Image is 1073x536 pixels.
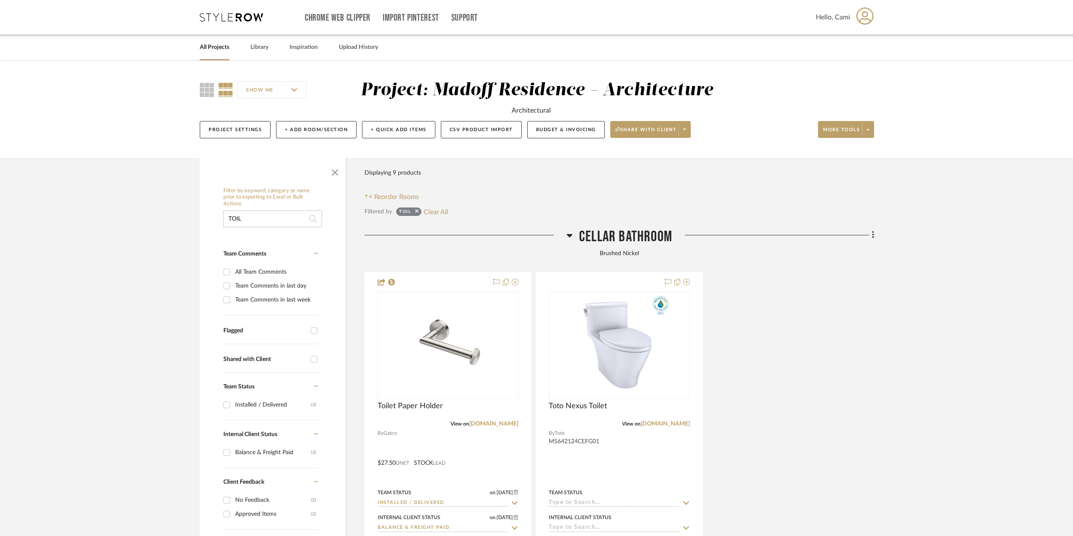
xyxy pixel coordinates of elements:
[816,12,850,22] span: Hello, Cami
[378,489,411,496] div: Team Status
[383,14,439,22] a: Import Pinterest
[818,121,874,138] button: More tools
[378,401,443,411] span: Toilet Paper Holder
[200,42,229,53] a: All Projects
[549,489,582,496] div: Team Status
[615,127,677,139] span: Share with client
[566,293,672,398] img: Toto Nexus Toilet
[362,121,435,138] button: + Quick Add Items
[250,42,268,53] a: Library
[223,479,264,485] span: Client Feedback
[451,421,469,426] span: View on
[365,192,419,202] button: Reorder Rooms
[641,421,690,427] a: [DOMAIN_NAME]
[223,327,306,334] div: Flagged
[496,490,514,496] span: [DATE]
[365,249,874,259] div: Brushed Nickel
[327,162,343,179] button: Close
[235,446,311,459] div: Balance & Freight Paid
[223,210,322,227] input: Search within 9 results
[365,207,392,216] div: Filtered by
[441,121,522,138] button: CSV Product Import
[365,164,421,181] div: Displaying 9 products
[378,429,384,437] span: By
[378,524,508,532] input: Type to Search…
[290,42,318,53] a: Inspiration
[339,42,378,53] a: Upload History
[424,206,448,217] button: Clear All
[490,490,496,495] span: on
[235,493,311,507] div: No Feedback
[469,421,518,427] a: [DOMAIN_NAME]
[622,421,641,426] span: View on
[549,524,679,532] input: Type to Search…
[223,251,266,257] span: Team Comments
[549,514,612,521] div: Internal Client Status
[512,105,551,116] div: Architectural
[311,507,316,521] div: (2)
[235,279,316,293] div: Team Comments in last day
[378,514,440,521] div: Internal Client Status
[496,514,514,520] span: [DATE]
[549,429,555,437] span: By
[361,81,714,99] div: Project: Madoff Residence - Architecture
[235,507,311,521] div: Approved Items
[311,493,316,507] div: (2)
[223,188,322,207] h6: Filter by keyword, category or name prior to exporting to Excel or Bulk Actions
[527,121,605,138] button: Budget & Invoicing
[579,228,672,246] span: Cellar Bathroom
[399,209,411,217] div: TOIL
[823,127,860,139] span: More tools
[549,401,607,411] span: Toto Nexus Toilet
[311,446,316,459] div: (3)
[223,356,306,363] div: Shared with Client
[555,429,565,437] span: Toto
[395,293,501,398] img: Toilet Paper Holder
[384,429,397,437] span: Gatco
[276,121,357,138] button: + Add Room/Section
[610,121,691,138] button: Share with client
[305,14,370,22] a: Chrome Web Clipper
[311,398,316,412] div: (3)
[378,499,508,507] input: Type to Search…
[235,265,316,279] div: All Team Comments
[490,515,496,520] span: on
[223,431,277,437] span: Internal Client Status
[374,192,419,202] span: Reorder Rooms
[549,499,679,507] input: Type to Search…
[235,293,316,307] div: Team Comments in last week
[223,384,255,390] span: Team Status
[235,398,311,412] div: Installed / Delivered
[200,121,271,138] button: Project Settings
[451,14,478,22] a: Support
